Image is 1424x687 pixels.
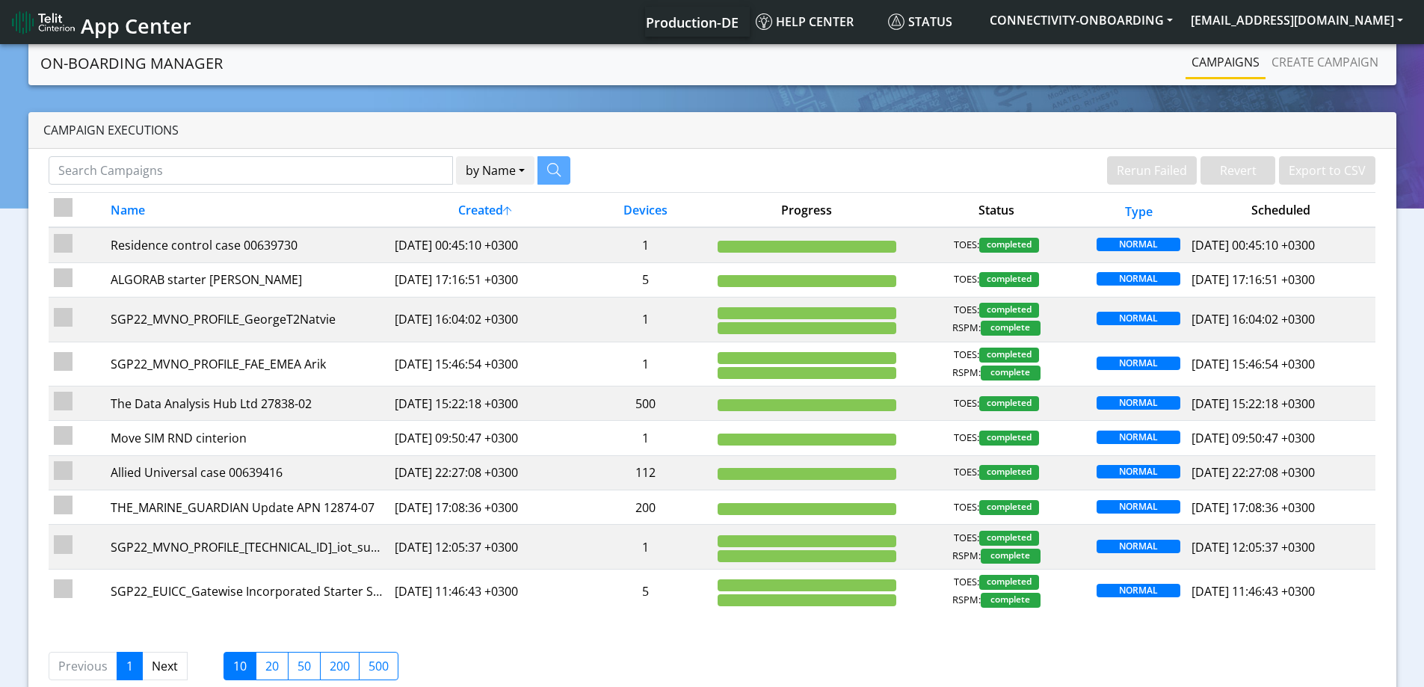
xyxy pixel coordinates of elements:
td: 1 [579,298,712,342]
a: Next [142,652,188,680]
td: 1 [579,421,712,455]
span: NORMAL [1097,357,1180,370]
th: Name [105,193,389,228]
img: status.svg [888,13,904,30]
td: 1 [579,525,712,569]
td: [DATE] 15:46:54 +0300 [389,342,579,386]
th: Devices [579,193,712,228]
span: RSPM: [952,321,981,336]
img: logo-telit-cinterion-gw-new.png [12,10,75,34]
span: complete [981,366,1041,381]
span: NORMAL [1097,540,1180,553]
td: [DATE] 15:22:18 +0300 [389,386,579,420]
span: TOES: [954,531,979,546]
a: Your current platform instance [645,7,738,37]
a: Status [882,7,981,37]
span: RSPM: [952,366,981,381]
td: 200 [579,490,712,525]
button: Rerun Failed [1107,156,1197,185]
span: TOES: [954,303,979,318]
span: Status [888,13,952,30]
span: completed [979,238,1039,253]
span: complete [981,593,1041,608]
td: [DATE] 17:08:36 +0300 [389,490,579,525]
div: SGP22_MVNO_PROFILE_[TECHNICAL_ID]_iot_support [111,538,384,556]
a: 1 [117,652,143,680]
div: SGP22_EUICC_Gatewise Incorporated Starter SIM eprofil3 [111,582,384,600]
label: 500 [359,652,398,680]
span: TOES: [954,465,979,480]
td: 500 [579,386,712,420]
td: [DATE] 00:45:10 +0300 [389,227,579,262]
span: completed [979,272,1039,287]
button: Revert [1200,156,1275,185]
th: Created [389,193,579,228]
button: [EMAIL_ADDRESS][DOMAIN_NAME] [1182,7,1412,34]
span: NORMAL [1097,396,1180,410]
td: [DATE] 11:46:43 +0300 [389,569,579,613]
div: Move SIM RND cinterion [111,429,384,447]
div: Campaign Executions [28,112,1396,149]
th: Scheduled [1186,193,1376,228]
span: NORMAL [1097,500,1180,514]
span: completed [979,531,1039,546]
span: completed [979,500,1039,515]
span: [DATE] 09:50:47 +0300 [1192,430,1315,446]
img: knowledge.svg [756,13,772,30]
div: The Data Analysis Hub Ltd 27838-02 [111,395,384,413]
span: App Center [81,12,191,40]
th: Progress [712,193,901,228]
td: [DATE] 12:05:37 +0300 [389,525,579,569]
span: RSPM: [952,593,981,608]
div: Residence control case 00639730 [111,236,384,254]
div: ALGORAB starter [PERSON_NAME] [111,271,384,289]
span: [DATE] 15:46:54 +0300 [1192,356,1315,372]
span: [DATE] 11:46:43 +0300 [1192,583,1315,600]
span: [DATE] 17:08:36 +0300 [1192,499,1315,516]
span: TOES: [954,348,979,363]
td: [DATE] 22:27:08 +0300 [389,455,579,490]
button: Export to CSV [1279,156,1375,185]
label: 50 [288,652,321,680]
span: completed [979,348,1039,363]
span: [DATE] 22:27:08 +0300 [1192,464,1315,481]
span: [DATE] 17:16:51 +0300 [1192,271,1315,288]
td: 1 [579,227,712,262]
td: 1 [579,342,712,386]
a: On-Boarding Manager [40,49,223,78]
td: [DATE] 09:50:47 +0300 [389,421,579,455]
span: TOES: [954,238,979,253]
span: NORMAL [1097,272,1180,286]
td: 112 [579,455,712,490]
td: 5 [579,262,712,297]
span: NORMAL [1097,238,1180,251]
span: NORMAL [1097,312,1180,325]
div: Allied Universal case 00639416 [111,463,384,481]
span: NORMAL [1097,431,1180,444]
input: Search Campaigns [49,156,453,185]
span: completed [979,396,1039,411]
td: [DATE] 17:16:51 +0300 [389,262,579,297]
th: Type [1091,193,1186,228]
span: NORMAL [1097,584,1180,597]
span: RSPM: [952,549,981,564]
span: completed [979,431,1039,446]
span: [DATE] 16:04:02 +0300 [1192,311,1315,327]
span: Production-DE [646,13,739,31]
span: completed [979,575,1039,590]
label: 200 [320,652,360,680]
span: complete [981,549,1041,564]
div: SGP22_MVNO_PROFILE_GeorgeT2Natvie [111,310,384,328]
th: Status [901,193,1091,228]
span: NORMAL [1097,465,1180,478]
a: Create campaign [1266,47,1384,77]
span: TOES: [954,396,979,411]
label: 10 [224,652,256,680]
div: SGP22_MVNO_PROFILE_FAE_EMEA Arik [111,355,384,373]
a: Campaigns [1186,47,1266,77]
span: [DATE] 00:45:10 +0300 [1192,237,1315,253]
label: 20 [256,652,289,680]
a: Help center [750,7,882,37]
span: completed [979,465,1039,480]
span: [DATE] 12:05:37 +0300 [1192,539,1315,555]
